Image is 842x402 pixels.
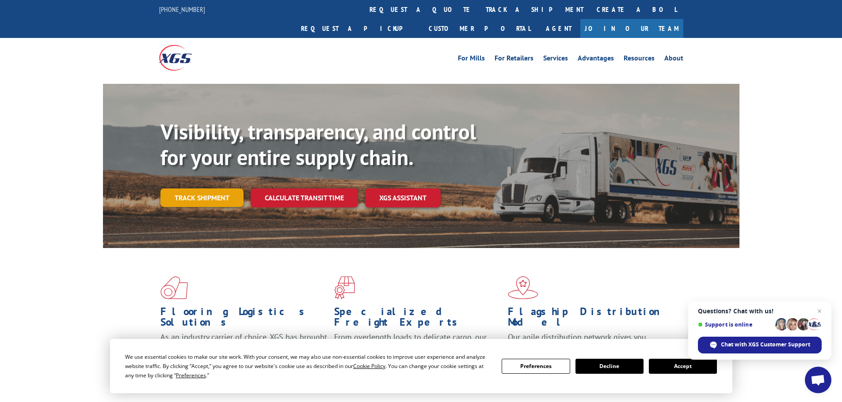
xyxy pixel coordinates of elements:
a: Agent [537,19,580,38]
span: Close chat [814,306,825,316]
span: Our agile distribution network gives you nationwide inventory management on demand. [508,332,671,353]
a: Track shipment [160,188,244,207]
a: For Retailers [495,55,533,64]
a: Calculate transit time [251,188,358,207]
a: Request a pickup [294,19,422,38]
span: Chat with XGS Customer Support [721,341,810,349]
img: xgs-icon-flagship-distribution-model-red [508,276,538,299]
p: From overlength loads to delicate cargo, our experienced staff knows the best way to move your fr... [334,332,501,371]
img: xgs-icon-total-supply-chain-intelligence-red [160,276,188,299]
span: Cookie Policy [353,362,385,370]
a: [PHONE_NUMBER] [159,5,205,14]
button: Preferences [502,359,570,374]
div: Cookie Consent Prompt [110,339,732,393]
a: For Mills [458,55,485,64]
div: We use essential cookies to make our site work. With your consent, we may also use non-essential ... [125,352,491,380]
img: xgs-icon-focused-on-flooring-red [334,276,355,299]
a: Resources [624,55,655,64]
a: Services [543,55,568,64]
h1: Flooring Logistics Solutions [160,306,328,332]
button: Accept [649,359,717,374]
div: Chat with XGS Customer Support [698,337,822,353]
span: As an industry carrier of choice, XGS has brought innovation and dedication to flooring logistics... [160,332,327,363]
a: Advantages [578,55,614,64]
a: XGS ASSISTANT [365,188,441,207]
button: Decline [575,359,644,374]
a: Join Our Team [580,19,683,38]
span: Questions? Chat with us! [698,308,822,315]
a: Customer Portal [422,19,537,38]
h1: Specialized Freight Experts [334,306,501,332]
span: Preferences [176,372,206,379]
div: Open chat [805,367,831,393]
a: About [664,55,683,64]
span: Support is online [698,321,772,328]
h1: Flagship Distribution Model [508,306,675,332]
b: Visibility, transparency, and control for your entire supply chain. [160,118,476,171]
